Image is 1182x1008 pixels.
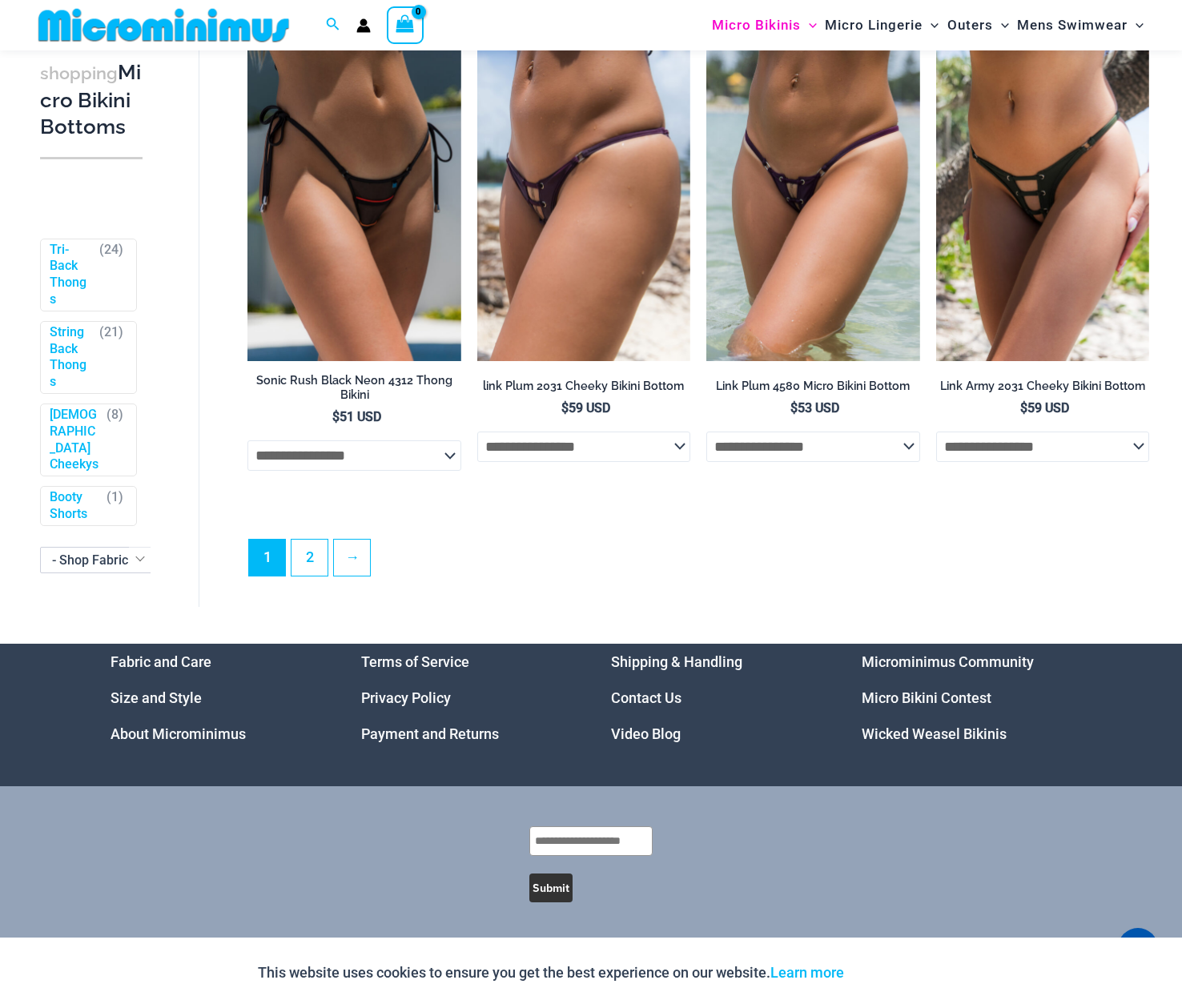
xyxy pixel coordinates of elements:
img: Link Army 2031 Cheeky 01 [936,42,1149,362]
a: Link Army 2031 Cheeky 01Link Army 2031 Cheeky 02Link Army 2031 Cheeky 02 [936,42,1149,362]
aside: Footer Widget 3 [611,644,822,752]
nav: Site Navigation [706,2,1150,48]
a: Link Plum 4580 Micro Bikini Bottom [706,379,919,400]
h2: Link Army 2031 Cheeky Bikini Bottom [936,379,1149,394]
a: View Shopping Cart, empty [387,6,424,43]
a: Learn more [770,964,844,981]
nav: Menu [111,644,321,752]
span: $ [1020,400,1027,416]
span: Micro Bikinis [712,5,801,46]
a: Privacy Policy [361,689,451,706]
a: Micro BikinisMenu ToggleMenu Toggle [708,5,821,46]
span: 24 [104,242,119,257]
span: Menu Toggle [801,5,817,46]
a: Booty Shorts [50,490,99,524]
a: Fabric and Care [111,653,211,670]
a: Page 2 [291,540,328,576]
a: Micro LingerieMenu ToggleMenu Toggle [821,5,943,46]
span: Menu Toggle [1128,5,1144,46]
a: Video Blog [611,725,681,742]
span: Micro Lingerie [825,5,923,46]
bdi: 51 USD [332,409,381,424]
a: Tri-Back Thongs [50,242,92,308]
a: Link Plum 2031 Cheeky 03Link Plum 2031 Cheeky 04Link Plum 2031 Cheeky 04 [477,42,690,362]
a: Search icon link [326,15,340,35]
img: MM SHOP LOGO FLAT [32,7,295,43]
p: This website uses cookies to ensure you get the best experience on our website. [258,961,844,985]
a: Wicked Weasel Bikinis [862,725,1007,742]
button: Accept [856,954,924,992]
span: ( ) [99,242,123,308]
bdi: 53 USD [790,400,839,416]
a: Contact Us [611,689,681,706]
span: ( ) [107,408,123,474]
span: ( ) [99,324,123,391]
a: Shipping & Handling [611,653,742,670]
span: 8 [111,408,119,423]
h2: Sonic Rush Black Neon 4312 Thong Bikini [247,373,460,403]
h3: Micro Bikini Bottoms [40,59,143,141]
span: $ [332,409,340,424]
aside: Footer Widget 2 [361,644,572,752]
a: Account icon link [356,18,371,33]
a: Payment and Returns [361,725,499,742]
span: Menu Toggle [923,5,939,46]
span: 1 [111,490,119,505]
aside: Footer Widget 4 [862,644,1072,752]
span: Page 1 [249,540,285,576]
a: Mens SwimwearMenu ToggleMenu Toggle [1013,5,1148,46]
img: Sonic Rush Black Neon 4312 Thong Bikini 01 [247,42,460,362]
a: Link Plum 4580 Micro 01Link Plum 4580 Micro 02Link Plum 4580 Micro 02 [706,42,919,362]
a: String Back Thongs [50,324,92,391]
button: Submit [529,873,573,902]
nav: Menu [361,644,572,752]
span: Mens Swimwear [1017,5,1128,46]
a: Micro Bikini Contest [862,689,991,706]
a: Sonic Rush Black Neon 4312 Thong Bikini 01Sonic Rush Black Neon 4312 Thong Bikini 02Sonic Rush Bl... [247,42,460,362]
nav: Product Pagination [247,539,1149,585]
nav: Menu [611,644,822,752]
h2: link Plum 2031 Cheeky Bikini Bottom [477,379,690,394]
span: Menu Toggle [993,5,1009,46]
span: - Shop Fabric Type [40,548,152,574]
a: Size and Style [111,689,202,706]
a: [DEMOGRAPHIC_DATA] Cheekys [50,408,99,474]
a: → [334,540,370,576]
img: Link Plum 2031 Cheeky 03 [477,42,690,362]
bdi: 59 USD [1020,400,1069,416]
a: Sonic Rush Black Neon 4312 Thong Bikini [247,373,460,409]
h2: Link Plum 4580 Micro Bikini Bottom [706,379,919,394]
span: 21 [104,324,119,339]
span: shopping [40,63,118,83]
nav: Menu [862,644,1072,752]
a: Terms of Service [361,653,469,670]
a: Link Army 2031 Cheeky Bikini Bottom [936,379,1149,400]
a: link Plum 2031 Cheeky Bikini Bottom [477,379,690,400]
span: $ [790,400,798,416]
a: Microminimus Community [862,653,1034,670]
span: - Shop Fabric Type [52,553,159,568]
span: $ [561,400,569,416]
span: ( ) [107,490,123,524]
a: OutersMenu ToggleMenu Toggle [943,5,1013,46]
span: Outers [947,5,993,46]
span: - Shop Fabric Type [41,548,151,573]
a: About Microminimus [111,725,246,742]
img: Link Plum 4580 Micro 01 [706,42,919,362]
bdi: 59 USD [561,400,610,416]
aside: Footer Widget 1 [111,644,321,752]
